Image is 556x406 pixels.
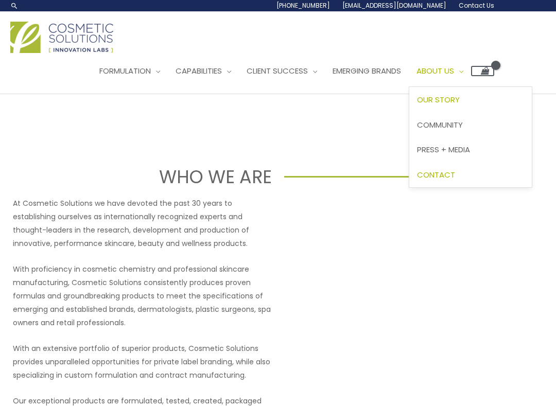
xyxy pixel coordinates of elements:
[284,197,543,342] iframe: Get to know Cosmetic Solutions Private Label Skin Care
[409,112,532,137] a: Community
[176,65,222,76] span: Capabilities
[10,22,113,53] img: Cosmetic Solutions Logo
[342,1,446,10] span: [EMAIL_ADDRESS][DOMAIN_NAME]
[13,197,272,250] p: At Cosmetic Solutions we have devoted the past 30 years to establishing ourselves as internationa...
[459,1,494,10] span: Contact Us
[417,144,470,155] span: Press + Media
[43,164,272,189] h1: WHO WE ARE
[409,87,532,112] a: Our Story
[13,342,272,382] p: With an extensive portfolio of superior products, Cosmetic Solutions provides unparalleled opport...
[417,119,463,130] span: Community
[92,56,168,86] a: Formulation
[416,65,454,76] span: About Us
[10,2,19,10] a: Search icon link
[168,56,239,86] a: Capabilities
[325,56,409,86] a: Emerging Brands
[247,65,308,76] span: Client Success
[471,66,494,76] a: View Shopping Cart, empty
[417,169,455,180] span: Contact
[276,1,330,10] span: [PHONE_NUMBER]
[13,262,272,329] p: With proficiency in cosmetic chemistry and professional skincare manufacturing, Cosmetic Solution...
[239,56,325,86] a: Client Success
[333,65,401,76] span: Emerging Brands
[409,56,471,86] a: About Us
[417,94,460,105] span: Our Story
[409,137,532,163] a: Press + Media
[84,56,494,86] nav: Site Navigation
[99,65,151,76] span: Formulation
[409,163,532,188] a: Contact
